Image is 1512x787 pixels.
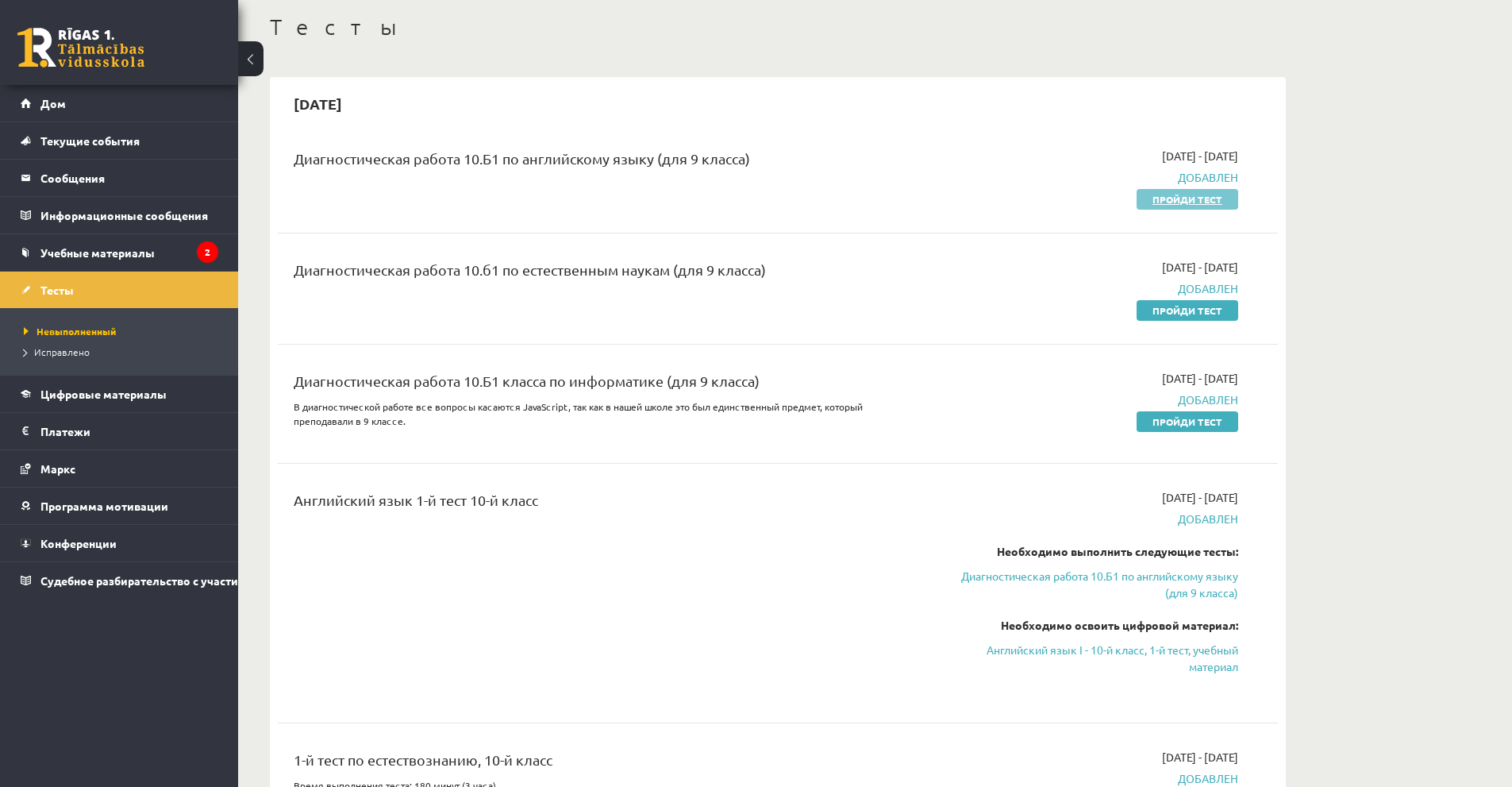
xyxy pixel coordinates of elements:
font: [DATE] [294,95,342,113]
font: Невыполненный [37,325,116,338]
font: Платежи [40,424,90,438]
a: Рижская 1-я средняя школа заочного обучения [17,28,144,68]
font: Добавлен [1178,511,1238,526]
font: Конференции [40,536,117,550]
font: [DATE] - [DATE] [1162,371,1238,385]
font: [DATE] - [DATE] [1162,149,1238,163]
font: Пройди тест [1152,193,1222,206]
a: Пройди тест [1137,300,1238,321]
font: Необходимо выполнить следующие тесты: [997,544,1238,558]
font: Добавлен [1178,170,1238,184]
font: Текущие события [40,133,140,148]
a: Диагностическая работа 10.Б1 по английскому языку (для 9 класса) [939,568,1238,601]
font: Судебное разбирательство с участием [PERSON_NAME] [40,573,347,588]
font: [DATE] - [DATE] [1162,260,1238,274]
a: Конференции [21,525,218,561]
font: Необходимо освоить цифровой материал: [1001,618,1238,632]
font: 2 [205,245,210,258]
a: Английский язык I - 10-й класс, 1-й тест, учебный материал [939,642,1238,675]
a: Пройди тест [1137,411,1238,432]
font: Цифровые материалы [40,387,167,401]
font: 1-й тест по естествознанию, 10-й класс [294,751,552,768]
font: Дом [40,96,66,110]
a: Маркс [21,450,218,487]
a: Текущие события [21,122,218,159]
a: Программа мотивации [21,488,218,524]
font: Диагностическая работа 10.Б1 по английскому языку (для 9 класса) [294,150,750,167]
font: В диагностической работе все вопросы касаются JavaScript, так как в нашей школе это был единствен... [294,400,863,427]
font: Добавлен [1178,281,1238,295]
font: Диагностическая работа 10.Б1 по английскому языку (для 9 класса) [961,569,1238,600]
font: [DATE] - [DATE] [1162,750,1238,764]
font: Диагностическая работа 10.б1 по естественным наукам (для 9 класса) [294,261,766,278]
font: Добавлен [1178,392,1238,407]
font: Пройди тест [1152,304,1222,317]
a: Сообщения [21,160,218,196]
a: Пройди тест [1137,189,1238,210]
font: Программа мотивации [40,499,168,513]
a: Платежи [21,413,218,449]
a: Невыполненный [24,324,222,338]
font: Английский язык 1-й тест 10-й класс [294,492,538,508]
font: [DATE] - [DATE] [1162,490,1238,504]
font: Учебные материалы [40,245,155,260]
font: Пройди тест [1152,415,1222,428]
a: Исправлено [24,345,222,359]
a: Цифровые материалы [21,376,218,412]
a: Тесты [21,272,218,308]
font: Тесты [270,14,401,40]
font: Тесты [40,283,74,297]
a: Судебное разбирательство с участием [PERSON_NAME] [21,562,218,599]
font: Сообщения [40,171,105,185]
font: Диагностическая работа 10.Б1 класса по информатике (для 9 класса) [294,372,760,389]
font: Английский язык I - 10-й класс, 1-й тест, учебный материал [987,642,1238,673]
font: Маркс [40,461,75,476]
font: Исправлено [34,345,90,358]
font: Добавлен [1178,771,1238,785]
a: Информационные сообщения2 [21,197,218,233]
a: Дом [21,85,218,122]
a: Учебные материалы [21,234,218,271]
font: Информационные сообщения [40,208,208,222]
